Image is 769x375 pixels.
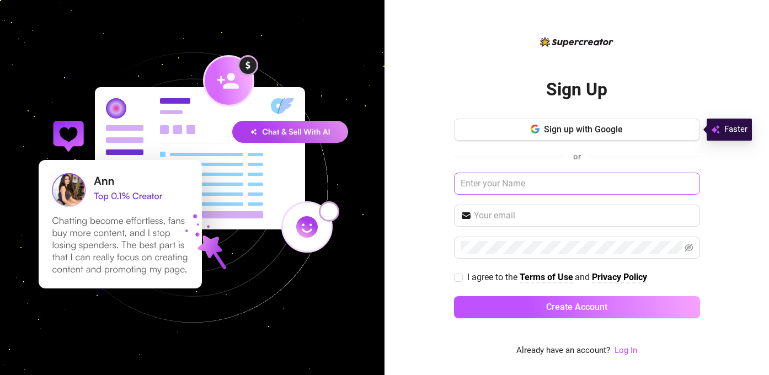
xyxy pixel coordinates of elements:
span: Already have an account? [516,344,610,357]
span: or [573,152,581,162]
a: Log In [615,344,637,357]
span: eye-invisible [685,243,693,252]
a: Log In [615,345,637,355]
a: Privacy Policy [592,272,647,283]
button: Sign up with Google [454,119,700,141]
button: Create Account [454,296,700,318]
span: Faster [724,123,747,136]
span: Create Account [546,302,607,312]
h2: Sign Up [546,78,607,101]
input: Your email [474,209,693,222]
span: I agree to the [467,272,520,282]
span: Sign up with Google [544,124,623,135]
span: and [575,272,592,282]
strong: Privacy Policy [592,272,647,282]
img: logo-BBDzfeDw.svg [540,37,613,47]
a: Terms of Use [520,272,573,283]
img: svg%3e [711,123,720,136]
input: Enter your Name [454,173,700,195]
strong: Terms of Use [520,272,573,282]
